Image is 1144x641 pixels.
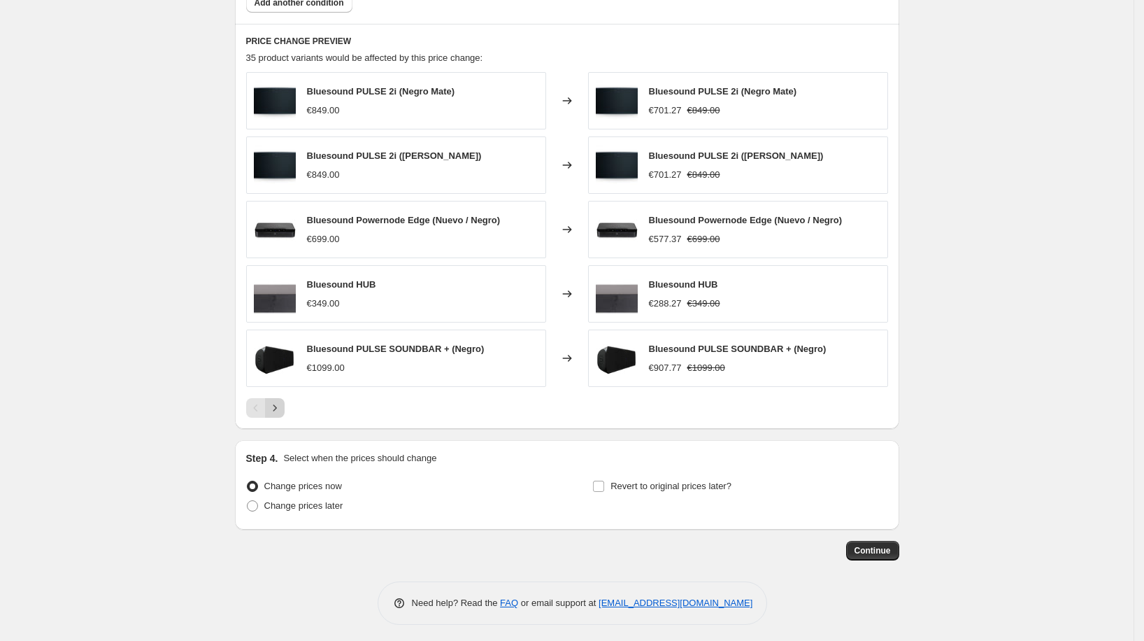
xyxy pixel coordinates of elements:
img: producto47313-522219_80x.jpg [596,273,638,315]
span: €349.00 [307,298,340,309]
span: Bluesound HUB [649,279,718,290]
h2: Step 4. [246,451,278,465]
span: €701.27 [649,169,682,180]
span: Change prices later [264,500,343,511]
img: bluesound-pulse-soundbarnegro_80x.jpg [254,337,296,379]
button: Next [265,398,285,418]
span: €1099.00 [307,362,345,373]
span: €907.77 [649,362,682,373]
a: FAQ [500,598,518,608]
span: Bluesound Powernode Edge (Nuevo / Negro) [649,215,843,225]
img: producto-28646-61-640579_80x.jpg [254,80,296,122]
p: Select when the prices should change [283,451,436,465]
span: Continue [855,545,891,556]
span: Bluesound PULSE 2i (Negro Mate) [307,86,455,97]
span: €701.27 [649,105,682,115]
img: producto-28646-61-640579_80x.jpg [596,80,638,122]
img: bluesound-pulse-soundbarnegro_80x.jpg [596,337,638,379]
span: Revert to original prices later? [610,481,731,491]
span: €699.00 [307,234,340,244]
img: producto-28646-61-640579_80x.jpg [596,144,638,186]
img: producto47313-522219_80x.jpg [254,273,296,315]
span: €577.37 [649,234,682,244]
span: Bluesound Powernode Edge (Nuevo / Negro) [307,215,501,225]
span: €288.27 [649,298,682,309]
span: Bluesound PULSE 2i (Negro Mate) [649,86,797,97]
img: producto-47976-61-954055_80x.jpg [254,209,296,251]
img: producto-28646-61-640579_80x.jpg [254,144,296,186]
span: Bluesound PULSE SOUNDBAR + (Negro) [307,344,485,354]
img: producto-47976-61-954055_80x.jpg [596,209,638,251]
span: Need help? Read the [412,598,501,608]
span: Bluesound PULSE SOUNDBAR + (Negro) [649,344,827,354]
span: €1099.00 [687,362,725,373]
span: Bluesound PULSE 2i ([PERSON_NAME]) [649,150,824,161]
a: [EMAIL_ADDRESS][DOMAIN_NAME] [599,598,752,608]
span: €849.00 [307,169,340,180]
span: 35 product variants would be affected by this price change: [246,52,483,63]
span: €349.00 [687,298,720,309]
span: Bluesound PULSE 2i ([PERSON_NAME]) [307,150,482,161]
h6: PRICE CHANGE PREVIEW [246,36,888,47]
button: Continue [846,541,899,561]
span: €849.00 [687,169,720,180]
span: €849.00 [307,105,340,115]
span: Change prices now [264,481,342,491]
span: Bluesound HUB [307,279,376,290]
span: €849.00 [687,105,720,115]
span: or email support at [518,598,599,608]
nav: Pagination [246,398,285,418]
span: €699.00 [687,234,720,244]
